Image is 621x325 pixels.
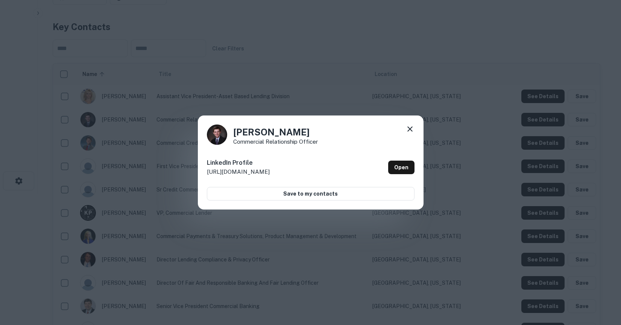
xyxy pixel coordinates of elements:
iframe: Chat Widget [583,241,621,277]
p: Commercial Relationship Officer [233,139,318,144]
h6: LinkedIn Profile [207,158,270,167]
button: Save to my contacts [207,187,415,200]
h4: [PERSON_NAME] [233,125,318,139]
img: 1516361057679 [207,125,227,145]
a: Open [388,161,415,174]
p: [URL][DOMAIN_NAME] [207,167,270,176]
